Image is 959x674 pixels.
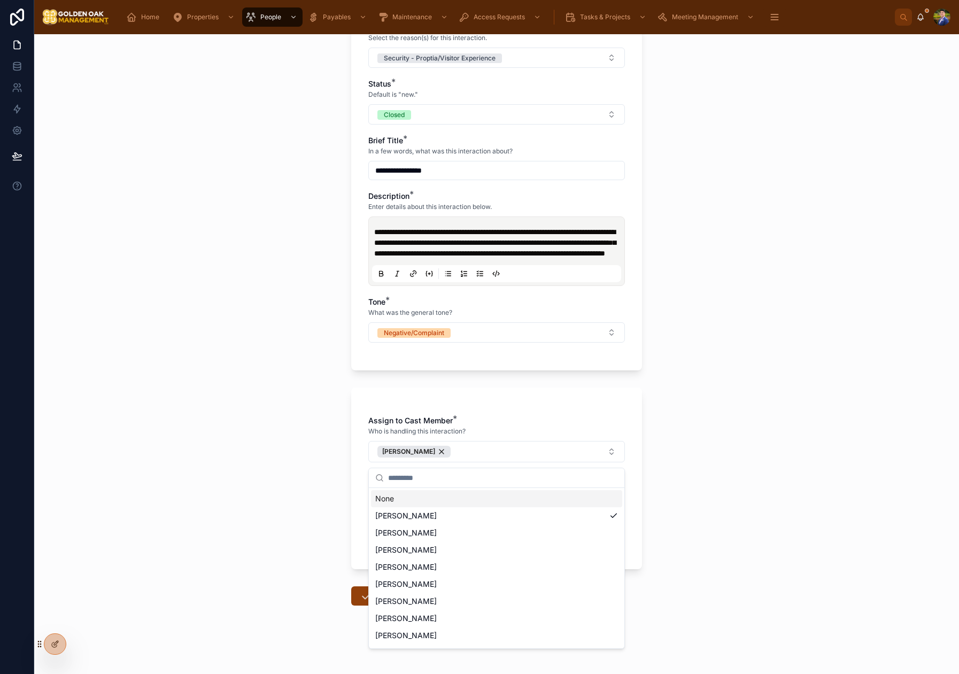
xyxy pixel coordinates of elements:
a: Properties [169,7,240,27]
div: Suggestions [369,488,624,648]
a: Home [123,7,167,27]
span: [PERSON_NAME] [382,447,435,456]
span: People [260,13,281,21]
div: None [371,490,622,507]
a: Tasks & Projects [562,7,652,27]
img: App logo [43,9,109,26]
div: scrollable content [118,5,895,29]
a: People [242,7,303,27]
div: Closed [384,110,405,120]
span: Home [141,13,159,21]
span: [PERSON_NAME] [375,545,437,555]
div: Security - Proptia/Visitor Experience [384,53,496,63]
span: Who is handling this interaction? [368,427,466,436]
span: [PERSON_NAME] [375,647,437,658]
span: Brief Title [368,136,403,145]
span: Maintenance [392,13,432,21]
a: Meeting Management [654,7,760,27]
button: Select Button [368,441,625,462]
span: Access Requests [474,13,525,21]
span: [PERSON_NAME] [375,579,437,590]
span: Default is "new." [368,90,418,99]
a: Maintenance [374,7,453,27]
span: Tone [368,297,385,306]
span: [PERSON_NAME] [375,613,437,624]
a: Access Requests [455,7,546,27]
button: Unselect SECURITY_PROPTIA_VISITOR_EXPERIENCE [377,52,502,63]
button: Unselect 8 [377,446,451,458]
span: Payables [323,13,351,21]
span: [PERSON_NAME] [375,510,437,521]
span: Properties [187,13,219,21]
div: Negative/Complaint [384,328,444,338]
span: Meeting Management [672,13,738,21]
span: Assign to Cast Member [368,416,453,425]
span: Status [368,79,391,88]
span: Description [368,191,409,200]
a: Payables [305,7,372,27]
button: Select Button [368,48,625,68]
span: Select the reason(s) for this interaction. [368,34,487,42]
button: Select Button [368,322,625,343]
span: Tasks & Projects [580,13,630,21]
button: Select Button [368,104,625,125]
span: [PERSON_NAME] [375,596,437,607]
span: [PERSON_NAME] [375,528,437,538]
span: [PERSON_NAME] [375,630,437,641]
span: In a few words, what was this interaction about? [368,147,513,156]
span: What was the general tone? [368,308,452,317]
span: [PERSON_NAME] [375,562,437,572]
span: Enter details about this interaction below. [368,203,492,211]
button: Save [351,586,403,606]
